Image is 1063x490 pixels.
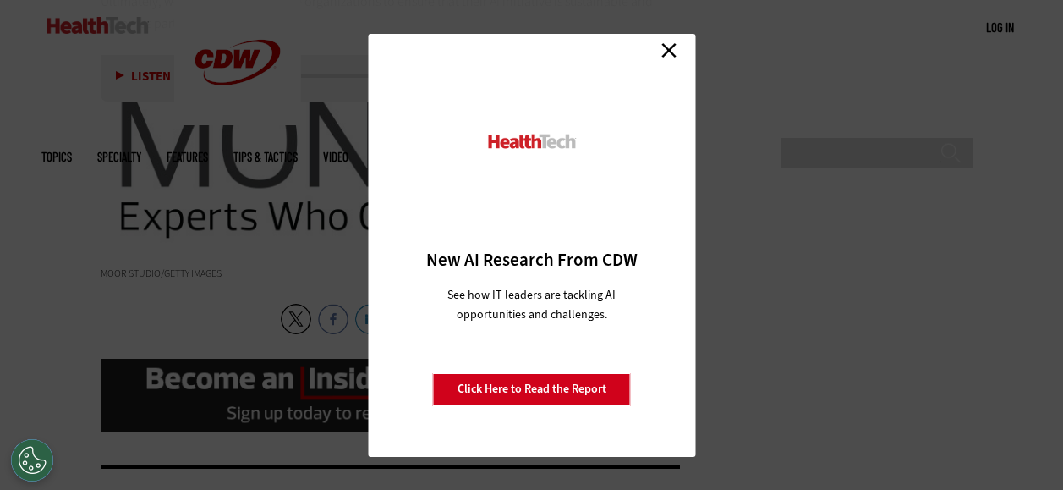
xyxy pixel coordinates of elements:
button: Open Preferences [11,439,53,482]
img: HealthTech_0.png [485,133,578,151]
a: Close [656,38,682,63]
h3: New AI Research From CDW [397,248,666,272]
div: Cookies Settings [11,439,53,482]
a: Click Here to Read the Report [433,373,631,405]
p: See how IT leaders are tackling AI opportunities and challenges. [427,285,636,324]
